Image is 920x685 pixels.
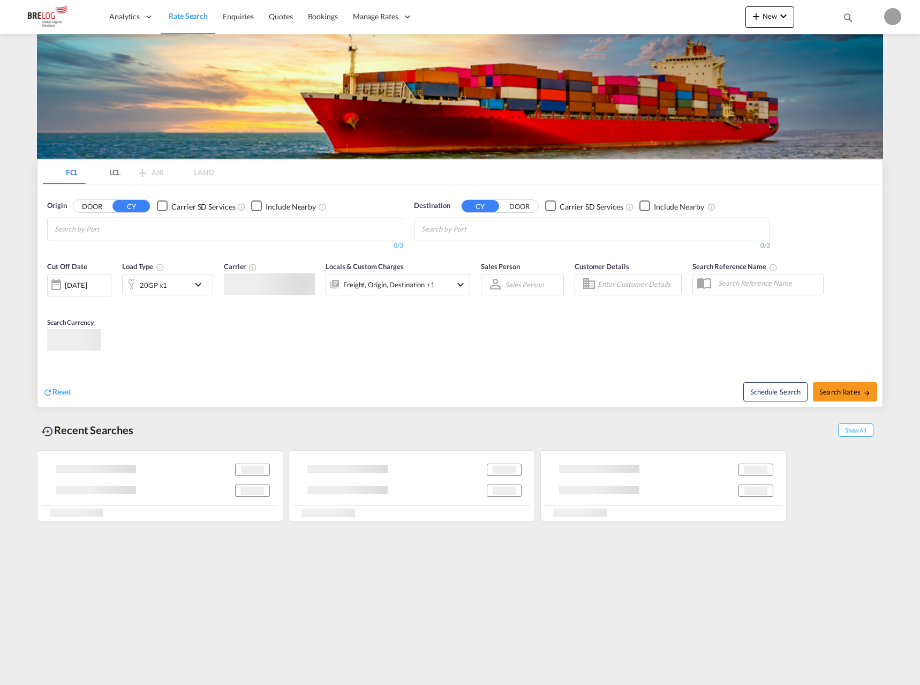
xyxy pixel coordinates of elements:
div: [DATE] [65,280,87,290]
span: Cut Off Date [47,262,87,271]
md-icon: icon-information-outline [156,263,164,271]
md-tab-item: FCL [43,160,86,184]
button: Search Ratesicon-arrow-right [813,382,877,401]
span: Search Currency [47,318,94,326]
div: Include Nearby [654,201,704,212]
input: Enter Customer Details [598,276,678,292]
span: Destination [414,200,450,211]
md-icon: icon-chevron-down [777,10,790,23]
span: Bookings [308,12,338,21]
button: DOOR [501,200,538,212]
div: 0/3 [47,241,403,250]
button: CY [112,200,150,212]
input: Chips input. [421,221,523,238]
button: Note: By default Schedule search will only considerorigin ports, destination ports and cut off da... [743,382,808,401]
md-checkbox: Checkbox No Ink [157,200,235,212]
input: Search Reference Name [713,275,823,291]
button: DOOR [73,200,111,212]
div: icon-magnify [842,12,854,28]
span: Rate Search [169,11,208,20]
md-checkbox: Checkbox No Ink [639,200,704,212]
span: Quotes [269,12,292,21]
input: Chips input. [55,221,156,238]
span: Search Rates [819,388,871,396]
div: Include Nearby [266,201,316,212]
md-icon: icon-chevron-down [192,278,210,291]
button: CY [462,200,499,212]
md-chips-wrap: Chips container with autocompletion. Enter the text area, type text to search, and then use the u... [420,218,527,238]
img: daae70a0ee2511ecb27c1fb462fa6191.png [16,5,88,29]
span: Customer Details [575,262,629,271]
img: LCL+%26+FCL+BACKGROUND.png [37,34,883,159]
md-pagination-wrapper: Use the left and right arrow keys to navigate between tabs [43,160,214,184]
div: 20GP x1icon-chevron-down [122,273,213,295]
span: Analytics [109,11,140,22]
div: Carrier SD Services [560,201,623,212]
button: icon-plus 400-fgNewicon-chevron-down [745,6,794,28]
md-icon: icon-plus 400-fg [750,10,763,23]
div: Carrier SD Services [171,201,235,212]
span: Locals & Custom Charges [326,262,404,271]
md-icon: The selected Trucker/Carrierwill be displayed in the rate results If the rates are from another f... [248,263,257,271]
md-icon: icon-magnify [842,12,854,24]
span: Reset [52,387,71,396]
div: Recent Searches [37,418,138,442]
md-icon: icon-arrow-right [863,389,871,397]
div: Freight Origin Destination Factory Stuffingicon-chevron-down [326,273,470,295]
md-tab-item: LCL [86,160,129,184]
span: Sales Person [481,262,520,271]
md-icon: icon-refresh [43,388,52,397]
span: Manage Rates [353,11,398,22]
md-icon: Unchecked: Ignores neighbouring ports when fetching rates.Checked : Includes neighbouring ports w... [707,202,716,211]
md-chips-wrap: Chips container with autocompletion. Enter the text area, type text to search, and then use the u... [53,218,161,238]
md-checkbox: Checkbox No Ink [545,200,623,212]
span: Help [861,8,879,26]
span: Carrier [224,262,257,271]
span: New [750,12,790,20]
div: OriginDOOR CY Checkbox No InkUnchecked: Search for CY (Container Yard) services for all selected ... [37,184,883,407]
div: Freight Origin Destination Factory Stuffing [343,277,435,292]
md-icon: Unchecked: Ignores neighbouring ports when fetching rates.Checked : Includes neighbouring ports w... [318,202,327,211]
md-icon: icon-backup-restore [41,425,54,438]
div: icon-refreshReset [43,386,71,398]
md-icon: Your search will be saved by the below given name [769,263,778,271]
div: 0/3 [414,241,770,250]
div: Help [861,8,884,27]
div: 20GP x1 [140,277,167,292]
md-datepicker: Select [47,295,55,309]
div: [DATE] [47,273,111,296]
span: Load Type [122,262,164,271]
span: Origin [47,200,66,211]
span: Search Reference Name [692,262,778,271]
md-checkbox: Checkbox No Ink [251,200,316,212]
md-icon: icon-chevron-down [454,278,467,291]
md-icon: Unchecked: Search for CY (Container Yard) services for all selected carriers.Checked : Search for... [625,202,634,211]
span: Show All [838,423,873,437]
span: Enquiries [223,12,254,21]
md-select: Sales Person [504,277,545,292]
md-icon: Unchecked: Search for CY (Container Yard) services for all selected carriers.Checked : Search for... [237,202,246,211]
